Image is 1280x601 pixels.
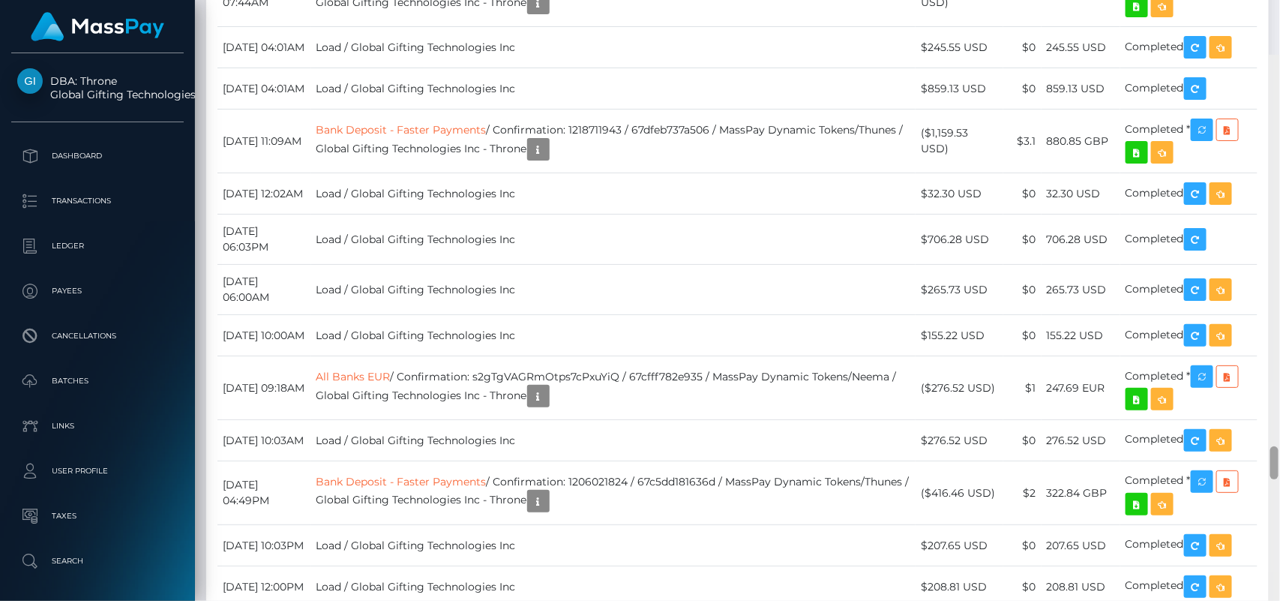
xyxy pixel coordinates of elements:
td: Completed [1120,315,1258,356]
a: Ledger [11,227,184,265]
td: $706.28 USD [916,215,1003,265]
a: Bank Deposit - Faster Payments [316,123,487,137]
td: 247.69 EUR [1042,356,1120,420]
td: $0 [1003,27,1042,68]
td: [DATE] 12:02AM [217,173,311,215]
a: Cancellations [11,317,184,355]
td: Load / Global Gifting Technologies Inc [311,420,916,461]
td: ($1,159.53 USD) [916,110,1003,173]
td: $32.30 USD [916,173,1003,215]
td: Completed [1120,173,1258,215]
p: Cancellations [17,325,178,347]
td: 880.85 GBP [1042,110,1120,173]
td: $0 [1003,315,1042,356]
p: Batches [17,370,178,392]
td: [DATE] 06:00AM [217,265,311,315]
td: [DATE] 04:01AM [217,68,311,110]
td: $859.13 USD [916,68,1003,110]
td: Load / Global Gifting Technologies Inc [311,265,916,315]
td: Completed [1120,215,1258,265]
td: $0 [1003,265,1042,315]
a: All Banks EUR [316,370,391,383]
td: [DATE] 04:01AM [217,27,311,68]
p: User Profile [17,460,178,482]
a: User Profile [11,452,184,490]
td: $276.52 USD [916,420,1003,461]
a: Transactions [11,182,184,220]
td: $0 [1003,420,1042,461]
a: Payees [11,272,184,310]
td: 706.28 USD [1042,215,1120,265]
td: [DATE] 10:03AM [217,420,311,461]
td: Completed [1120,68,1258,110]
td: 859.13 USD [1042,68,1120,110]
td: $265.73 USD [916,265,1003,315]
td: $1 [1003,356,1042,420]
td: Load / Global Gifting Technologies Inc [311,173,916,215]
td: $2 [1003,461,1042,525]
td: ($276.52 USD) [916,356,1003,420]
td: [DATE] 09:18AM [217,356,311,420]
td: ($416.46 USD) [916,461,1003,525]
td: 155.22 USD [1042,315,1120,356]
a: Taxes [11,497,184,535]
td: $155.22 USD [916,315,1003,356]
td: Completed [1120,27,1258,68]
td: 32.30 USD [1042,173,1120,215]
p: Search [17,550,178,572]
td: Load / Global Gifting Technologies Inc [311,525,916,566]
td: Completed * [1120,461,1258,525]
td: Load / Global Gifting Technologies Inc [311,315,916,356]
td: / Confirmation: 1206021824 / 67c5dd181636d / MassPay Dynamic Tokens/Thunes / Global Gifting Techn... [311,461,916,525]
td: 265.73 USD [1042,265,1120,315]
a: Dashboard [11,137,184,175]
td: Completed [1120,420,1258,461]
td: / Confirmation: 1218711943 / 67dfeb737a506 / MassPay Dynamic Tokens/Thunes / Global Gifting Techn... [311,110,916,173]
td: $0 [1003,215,1042,265]
td: Load / Global Gifting Technologies Inc [311,68,916,110]
td: 245.55 USD [1042,27,1120,68]
td: [DATE] 10:00AM [217,315,311,356]
td: [DATE] 11:09AM [217,110,311,173]
p: Transactions [17,190,178,212]
td: 207.65 USD [1042,525,1120,566]
td: Completed * [1120,356,1258,420]
a: Links [11,407,184,445]
img: MassPay Logo [31,12,164,41]
td: Load / Global Gifting Technologies Inc [311,27,916,68]
td: $3.1 [1003,110,1042,173]
p: Links [17,415,178,437]
td: Completed * [1120,110,1258,173]
td: [DATE] 04:49PM [217,461,311,525]
p: Dashboard [17,145,178,167]
td: $0 [1003,525,1042,566]
td: Completed [1120,265,1258,315]
td: 276.52 USD [1042,420,1120,461]
td: $207.65 USD [916,525,1003,566]
td: [DATE] 10:03PM [217,525,311,566]
span: DBA: Throne Global Gifting Technologies Inc [11,74,184,101]
td: $245.55 USD [916,27,1003,68]
td: / Confirmation: s2gTgVAGRmOtps7cPxuYiQ / 67cfff782e935 / MassPay Dynamic Tokens/Neema / Global Gi... [311,356,916,420]
p: Payees [17,280,178,302]
a: Bank Deposit - Faster Payments [316,475,487,488]
a: Search [11,542,184,580]
td: Load / Global Gifting Technologies Inc [311,215,916,265]
img: Global Gifting Technologies Inc [17,68,43,94]
td: $0 [1003,173,1042,215]
p: Taxes [17,505,178,527]
td: [DATE] 06:03PM [217,215,311,265]
td: Completed [1120,525,1258,566]
p: Ledger [17,235,178,257]
td: $0 [1003,68,1042,110]
a: Batches [11,362,184,400]
td: 322.84 GBP [1042,461,1120,525]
